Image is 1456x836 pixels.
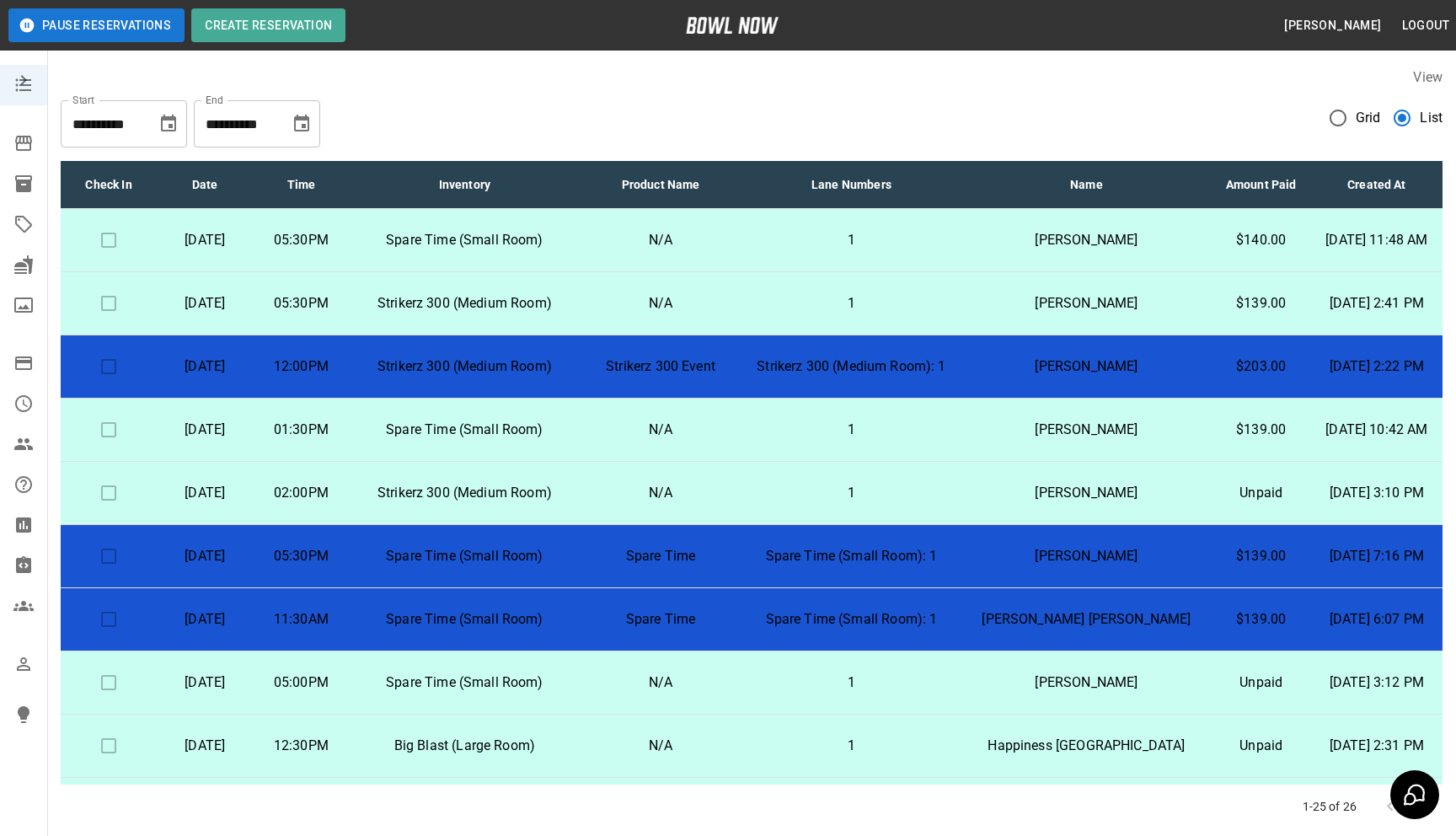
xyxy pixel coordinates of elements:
p: [DATE] 2:31 PM [1325,736,1429,756]
p: 05:30PM [266,546,335,566]
p: 1 [755,483,948,503]
p: Spare Time (Small Room): 1 [755,609,948,630]
th: Time [253,161,349,209]
button: Create Reservation [191,8,345,42]
p: [DATE] [170,673,239,693]
button: Pause Reservations [8,8,185,42]
p: Strikerz 300 (Medium Room) [363,483,567,503]
button: Choose date, selected date is Nov 9, 2025 [285,107,318,141]
p: [PERSON_NAME] [975,356,1198,377]
p: N/A [593,230,728,250]
p: 12:00PM [266,356,335,377]
p: [DATE] 7:16 PM [1325,546,1429,566]
p: [DATE] 11:48 AM [1325,230,1429,250]
p: N/A [593,736,728,756]
p: 1 [755,420,948,440]
p: 11:30AM [266,609,335,630]
th: Amount Paid [1212,161,1311,209]
p: [PERSON_NAME] [975,546,1198,566]
p: Unpaid [1225,483,1298,503]
p: [DATE] [170,546,239,566]
p: Strikerz 300 (Medium Room) [363,293,567,313]
p: [DATE] [170,609,239,630]
p: [DATE] 2:22 PM [1325,356,1429,377]
p: Spare Time (Small Room): 1 [755,546,948,566]
p: N/A [593,420,728,440]
p: [DATE] [170,293,239,313]
p: Unpaid [1225,673,1298,693]
p: 01:30PM [266,420,335,440]
p: Spare Time [593,546,728,566]
p: 05:00PM [266,673,335,693]
p: $140.00 [1225,230,1298,250]
p: 05:30PM [266,230,335,250]
p: Unpaid [1225,736,1298,756]
p: [DATE] 10:42 AM [1325,420,1429,440]
p: [PERSON_NAME] [975,420,1198,440]
p: N/A [593,293,728,313]
p: Spare Time [593,609,728,630]
p: Spare Time (Small Room) [363,546,567,566]
p: [DATE] [170,356,239,377]
p: Strikerz 300 Event [593,356,728,377]
p: $203.00 [1225,356,1298,377]
p: [DATE] 3:10 PM [1325,483,1429,503]
p: 1 [755,293,948,313]
p: Spare Time (Small Room) [363,230,567,250]
p: Strikerz 300 (Medium Room): 1 [755,356,948,377]
p: [DATE] [170,230,239,250]
p: [PERSON_NAME] [975,230,1198,250]
p: $139.00 [1225,609,1298,630]
p: 12:30PM [266,736,335,756]
p: Spare Time (Small Room) [363,609,567,630]
p: Happiness [GEOGRAPHIC_DATA] [975,736,1198,756]
button: [PERSON_NAME] [1277,10,1388,41]
button: Choose date, selected date is Oct 9, 2025 [152,107,185,141]
p: [DATE] [170,420,239,440]
p: $139.00 [1225,420,1298,440]
p: 1-25 of 26 [1303,798,1357,815]
th: Check In [61,161,157,209]
p: 1 [755,673,948,693]
p: [DATE] 6:07 PM [1325,609,1429,630]
th: Lane Numbers [741,161,961,209]
p: [DATE] 2:41 PM [1325,293,1429,313]
p: [PERSON_NAME] [PERSON_NAME] [975,609,1198,630]
p: 05:30PM [266,293,335,313]
p: 1 [755,736,948,756]
p: [PERSON_NAME] [975,483,1198,503]
p: $139.00 [1225,546,1298,566]
p: N/A [593,673,728,693]
p: 02:00PM [266,483,335,503]
p: Strikerz 300 (Medium Room) [363,356,567,377]
p: N/A [593,483,728,503]
p: [DATE] [170,483,239,503]
p: [DATE] 3:12 PM [1325,673,1429,693]
p: Spare Time (Small Room) [363,420,567,440]
th: Inventory [350,161,581,209]
label: View [1413,69,1443,85]
th: Product Name [580,161,741,209]
p: Big Blast (Large Room) [363,736,567,756]
img: logo [686,17,779,34]
span: List [1420,108,1443,128]
p: $139.00 [1225,293,1298,313]
p: 1 [755,230,948,250]
th: Name [961,161,1212,209]
th: Created At [1311,161,1443,209]
p: Spare Time (Small Room) [363,673,567,693]
button: Logout [1395,10,1456,41]
span: Grid [1356,108,1381,128]
th: Date [157,161,253,209]
p: [DATE] [170,736,239,756]
p: [PERSON_NAME] [975,293,1198,313]
p: [PERSON_NAME] [975,673,1198,693]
